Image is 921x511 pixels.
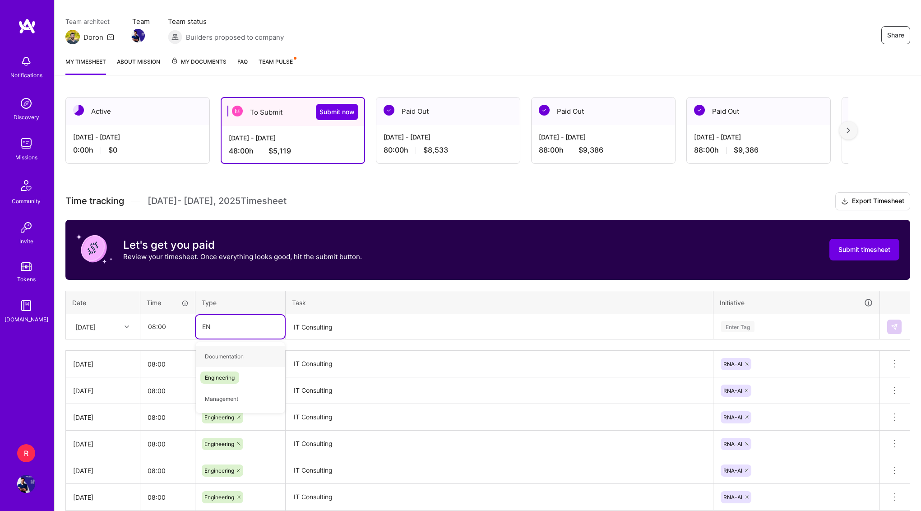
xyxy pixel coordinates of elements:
[65,57,106,75] a: My timesheet
[195,291,286,314] th: Type
[17,52,35,70] img: bell
[532,98,675,125] div: Paid Out
[887,31,904,40] span: Share
[73,413,133,422] div: [DATE]
[723,361,742,367] span: RNA-AI
[579,145,603,155] span: $9,386
[66,291,140,314] th: Date
[17,94,35,112] img: discovery
[10,70,42,80] div: Notifications
[171,57,227,67] span: My Documents
[117,57,160,75] a: About Mission
[539,132,668,142] div: [DATE] - [DATE]
[17,135,35,153] img: teamwork
[287,405,712,430] textarea: IT Consulting
[259,57,296,75] a: Team Pulse
[734,145,759,155] span: $9,386
[171,57,227,75] a: My Documents
[65,195,124,207] span: Time tracking
[17,274,36,284] div: Tokens
[838,245,890,254] span: Submit timesheet
[5,315,48,324] div: [DOMAIN_NAME]
[286,291,713,314] th: Task
[723,467,742,474] span: RNA-AI
[17,297,35,315] img: guide book
[15,475,37,493] a: User Avatar
[186,33,284,42] span: Builders proposed to company
[140,405,195,429] input: HH:MM
[73,466,133,475] div: [DATE]
[384,105,394,116] img: Paid Out
[237,57,248,75] a: FAQ
[132,17,150,26] span: Team
[694,105,705,116] img: Paid Out
[200,393,243,405] span: Management
[232,106,243,116] img: To Submit
[287,352,712,376] textarea: IT Consulting
[107,33,114,41] i: icon Mail
[694,132,823,142] div: [DATE] - [DATE]
[721,320,754,334] div: Enter Tag
[125,325,129,329] i: icon Chevron
[287,378,712,403] textarea: IT Consulting
[65,30,80,44] img: Team Architect
[19,237,33,246] div: Invite
[204,467,234,474] span: Engineering
[73,359,133,369] div: [DATE]
[141,315,194,339] input: HH:MM
[891,323,898,330] img: Submit
[384,132,513,142] div: [DATE] - [DATE]
[287,432,712,456] textarea: IT Consulting
[259,58,293,65] span: Team Pulse
[21,262,32,271] img: tokens
[168,17,284,26] span: Team status
[140,352,195,376] input: HH:MM
[73,386,133,395] div: [DATE]
[17,218,35,237] img: Invite
[723,387,742,394] span: RNA-AI
[73,105,84,116] img: Active
[835,192,910,210] button: Export Timesheet
[723,441,742,447] span: RNA-AI
[841,197,848,206] i: icon Download
[168,30,182,44] img: Builders proposed to company
[15,444,37,462] a: R
[147,298,189,307] div: Time
[200,350,248,362] span: Documentation
[123,238,362,252] h3: Let's get you paid
[17,444,35,462] div: R
[222,98,364,126] div: To Submit
[384,145,513,155] div: 80:00 h
[17,475,35,493] img: User Avatar
[829,239,899,260] button: Submit timesheet
[539,105,550,116] img: Paid Out
[83,33,103,42] div: Doron
[12,196,41,206] div: Community
[140,485,195,509] input: HH:MM
[140,459,195,483] input: HH:MM
[15,153,37,162] div: Missions
[287,485,712,510] textarea: IT Consulting
[73,132,202,142] div: [DATE] - [DATE]
[65,17,114,26] span: Team architect
[423,145,448,155] span: $8,533
[132,28,144,43] a: Team Member Avatar
[287,458,712,483] textarea: IT Consulting
[73,492,133,502] div: [DATE]
[14,112,39,122] div: Discovery
[76,231,112,267] img: coin
[229,133,357,143] div: [DATE] - [DATE]
[123,252,362,261] p: Review your timesheet. Once everything looks good, hit the submit button.
[73,145,202,155] div: 0:00 h
[687,98,830,125] div: Paid Out
[18,18,36,34] img: logo
[15,175,37,196] img: Community
[73,439,133,449] div: [DATE]
[268,146,291,156] span: $5,119
[66,98,209,125] div: Active
[720,297,873,308] div: Initiative
[75,322,96,331] div: [DATE]
[148,195,287,207] span: [DATE] - [DATE] , 2025 Timesheet
[229,146,357,156] div: 48:00 h
[108,145,117,155] span: $0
